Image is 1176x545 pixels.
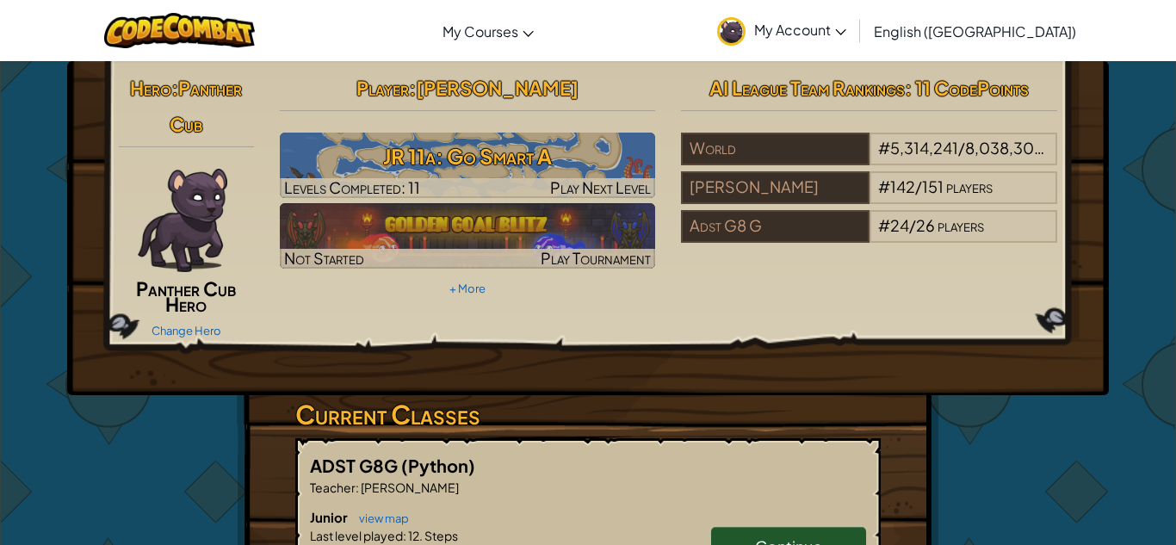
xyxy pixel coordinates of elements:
h3: JR 11a: Go Smart A [280,137,656,176]
div: Adst G8 G [681,210,869,243]
a: Change Hero [152,324,221,338]
a: Not StartedPlay Tournament [280,203,656,269]
a: English ([GEOGRAPHIC_DATA]) [865,8,1085,54]
span: (Python) [401,455,475,476]
a: Adst G8 G#24/26players [681,226,1057,246]
span: [PERSON_NAME] [416,76,579,100]
span: : [409,76,416,100]
a: My Account [709,3,855,58]
img: JR 11a: Go Smart A [280,133,656,198]
a: [PERSON_NAME]#142/151players [681,188,1057,207]
span: 8,038,309 [965,138,1044,158]
span: players [946,177,993,196]
span: English ([GEOGRAPHIC_DATA]) [874,22,1076,40]
span: 24 [890,215,909,235]
span: players [1046,138,1092,158]
h3: Current Classes [295,395,881,434]
span: # [878,215,890,235]
span: players [938,215,984,235]
div: [PERSON_NAME] [681,171,869,204]
span: Not Started [284,248,364,268]
span: Junior [310,509,350,525]
span: 12. [406,528,423,543]
span: Play Next Level [550,177,651,197]
span: / [915,177,922,196]
span: Hero [130,76,171,100]
span: ADST G8G [310,455,401,476]
span: # [878,177,890,196]
a: + More [449,282,486,295]
span: Last level played [310,528,403,543]
a: Play Next Level [280,133,656,198]
span: 5,314,241 [890,138,958,158]
span: # [878,138,890,158]
span: [PERSON_NAME] [359,480,459,495]
span: : [356,480,359,495]
span: Panther Cub [170,76,242,136]
span: 151 [922,177,944,196]
span: / [909,215,916,235]
a: World#5,314,241/8,038,309players [681,149,1057,169]
span: : 11 CodePoints [905,76,1029,100]
span: Levels Completed: 11 [284,177,420,197]
span: Steps [423,528,458,543]
span: My Courses [443,22,518,40]
img: Golden Goal [280,203,656,269]
span: : [171,76,178,100]
span: : [403,528,406,543]
img: avatar [717,17,746,46]
span: 26 [916,215,935,235]
span: Play Tournament [541,248,651,268]
a: My Courses [434,8,542,54]
a: view map [350,511,409,525]
span: Teacher [310,480,356,495]
span: Panther Cub Hero [136,276,236,316]
div: World [681,133,869,165]
span: My Account [754,21,846,39]
img: Pantera%20Cub_PaperDoll.png [138,169,227,272]
span: / [958,138,965,158]
span: Player [356,76,409,100]
img: CodeCombat logo [104,13,255,48]
span: 142 [890,177,915,196]
span: AI League Team Rankings [709,76,905,100]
